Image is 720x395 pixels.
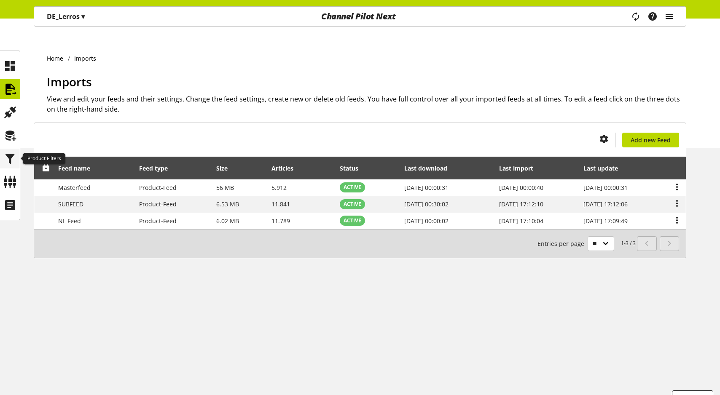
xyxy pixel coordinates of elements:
[23,153,65,165] div: Product Filters
[139,217,177,225] span: Product-Feed
[139,200,177,208] span: Product-Feed
[583,184,628,192] span: [DATE] 00:00:31
[404,164,456,173] div: Last download
[344,184,361,191] span: ACTIVE
[139,184,177,192] span: Product-Feed
[631,136,671,144] span: Add new Feed
[583,217,628,225] span: [DATE] 17:09:49
[47,94,686,114] h2: View and edit your feeds and their settings. Change the feed settings, create new or delete old f...
[271,200,290,208] span: 11.841
[404,217,449,225] span: [DATE] 00:00:02
[499,164,542,173] div: Last import
[216,164,236,173] div: Size
[583,164,626,173] div: Last update
[216,200,239,208] span: 6.53 MB
[81,12,85,21] span: ▾
[47,74,92,90] span: Imports
[499,184,543,192] span: [DATE] 00:00:40
[139,164,176,173] div: Feed type
[47,54,68,63] a: Home
[34,6,686,27] nav: main navigation
[39,163,51,173] div: Unlock to reorder rows
[42,163,51,172] span: Unlock to reorder rows
[340,164,367,173] div: Status
[58,164,99,173] div: Feed name
[583,200,628,208] span: [DATE] 17:12:06
[499,217,543,225] span: [DATE] 17:10:04
[271,164,302,173] div: Articles
[271,184,287,192] span: 5.912
[216,184,234,192] span: 56 MB
[344,217,361,224] span: ACTIVE
[216,217,239,225] span: 6.02 MB
[344,200,361,208] span: ACTIVE
[271,217,290,225] span: 11.789
[499,200,543,208] span: [DATE] 17:12:10
[537,239,588,248] span: Entries per page
[404,184,449,192] span: [DATE] 00:00:31
[404,200,449,208] span: [DATE] 00:30:02
[58,217,81,225] span: NL Feed
[537,236,636,251] small: 1-3 / 3
[47,11,85,21] p: DE_Lerros
[622,133,679,147] a: Add new Feed
[58,200,83,208] span: SUBFEED
[58,184,91,192] span: Masterfeed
